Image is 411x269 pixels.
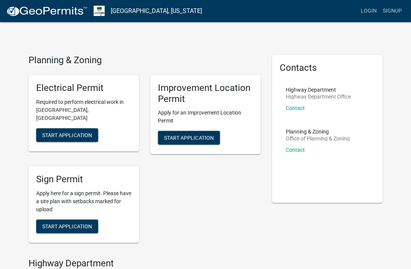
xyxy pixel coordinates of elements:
[29,258,261,269] h4: Highway Department
[280,62,375,73] h5: Contacts
[29,55,261,66] h4: Planning & Zoning
[36,174,131,185] h5: Sign Permit
[36,98,131,122] p: Required to perform electrical work in [GEOGRAPHIC_DATA], [GEOGRAPHIC_DATA]
[158,131,220,145] button: Start Application
[94,6,105,16] img: Morgan County, Indiana
[36,189,131,213] p: Apply here for a sign permit. Please have a site plan with setbacks marked for upload
[358,4,380,18] a: Login
[286,94,351,99] p: Highway Department Office
[36,128,98,142] button: Start Application
[42,132,92,138] span: Start Application
[286,129,350,134] p: Planning & Zoning
[286,147,305,153] a: Contact
[158,83,253,105] h5: Improvement Location Permit
[164,135,214,141] span: Start Application
[158,109,253,125] p: Apply for an Improvement Location Permit
[286,87,351,92] p: Highway Department
[111,5,202,18] a: [GEOGRAPHIC_DATA], [US_STATE]
[42,223,92,229] span: Start Application
[286,136,350,141] p: Office of Planning & Zoning
[36,83,131,94] h5: Electrical Permit
[380,4,405,18] a: Signup
[286,105,305,111] a: Contact
[36,220,98,233] button: Start Application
